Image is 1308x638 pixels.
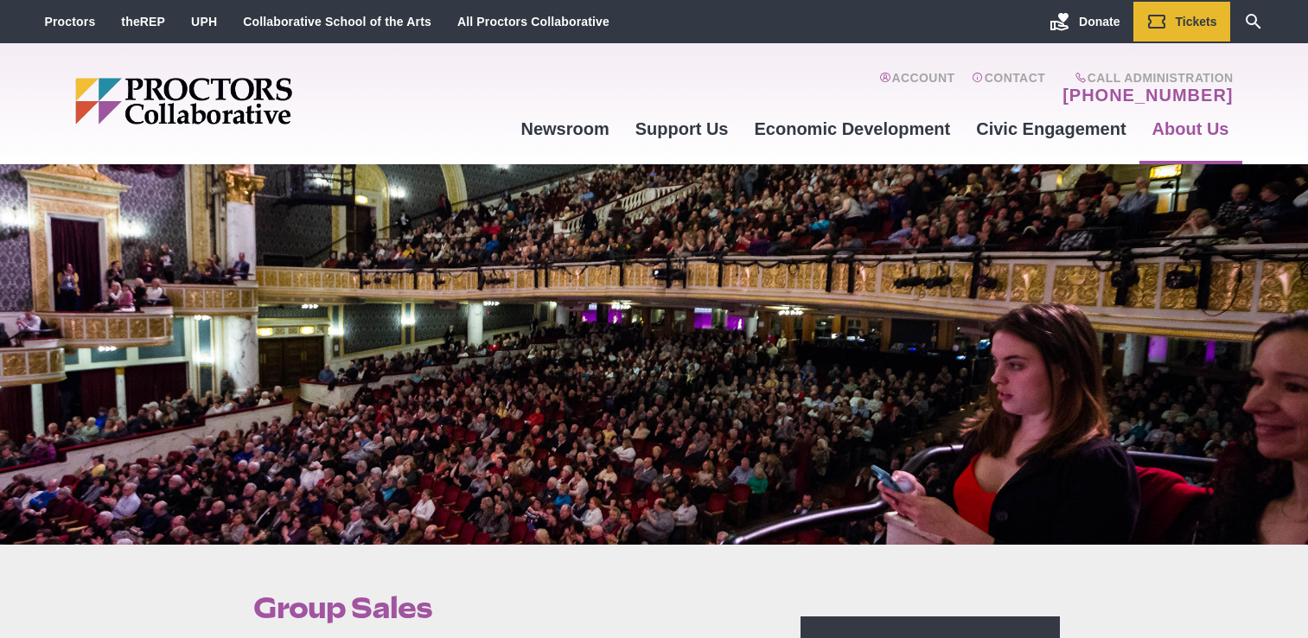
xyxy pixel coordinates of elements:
[45,15,96,29] a: Proctors
[1057,71,1233,85] span: Call Administration
[742,105,964,152] a: Economic Development
[879,71,954,105] a: Account
[1139,105,1242,152] a: About Us
[507,105,622,152] a: Newsroom
[622,105,742,152] a: Support Us
[1079,15,1120,29] span: Donate
[972,71,1045,105] a: Contact
[1133,2,1230,41] a: Tickets
[191,15,217,29] a: UPH
[243,15,431,29] a: Collaborative School of the Arts
[1062,85,1233,105] a: [PHONE_NUMBER]
[1037,2,1133,41] a: Donate
[1230,2,1277,41] a: Search
[1176,15,1217,29] span: Tickets
[457,15,609,29] a: All Proctors Collaborative
[121,15,165,29] a: theREP
[75,78,425,124] img: Proctors logo
[963,105,1139,152] a: Civic Engagement
[253,591,762,624] h1: Group Sales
